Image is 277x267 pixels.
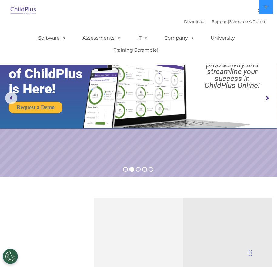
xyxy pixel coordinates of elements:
[249,244,252,262] div: Drag
[3,249,18,264] button: Cookies Settings
[184,19,265,24] font: |
[212,19,228,24] a: Support
[131,32,154,44] a: IT
[191,54,273,89] rs-layer: Boost your productivity and streamline your success in ChildPlus Online!
[76,32,127,44] a: Assessments
[158,32,201,44] a: Company
[205,32,241,44] a: University
[9,3,38,17] img: ChildPlus by Procare Solutions
[9,51,97,96] rs-layer: The Future of ChildPlus is Here!
[229,19,265,24] a: Schedule A Demo
[108,44,165,56] a: Training Scramble!!
[9,102,62,113] a: Request a Demo
[178,202,277,267] iframe: Chat Widget
[184,19,205,24] a: Download
[32,32,72,44] a: Software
